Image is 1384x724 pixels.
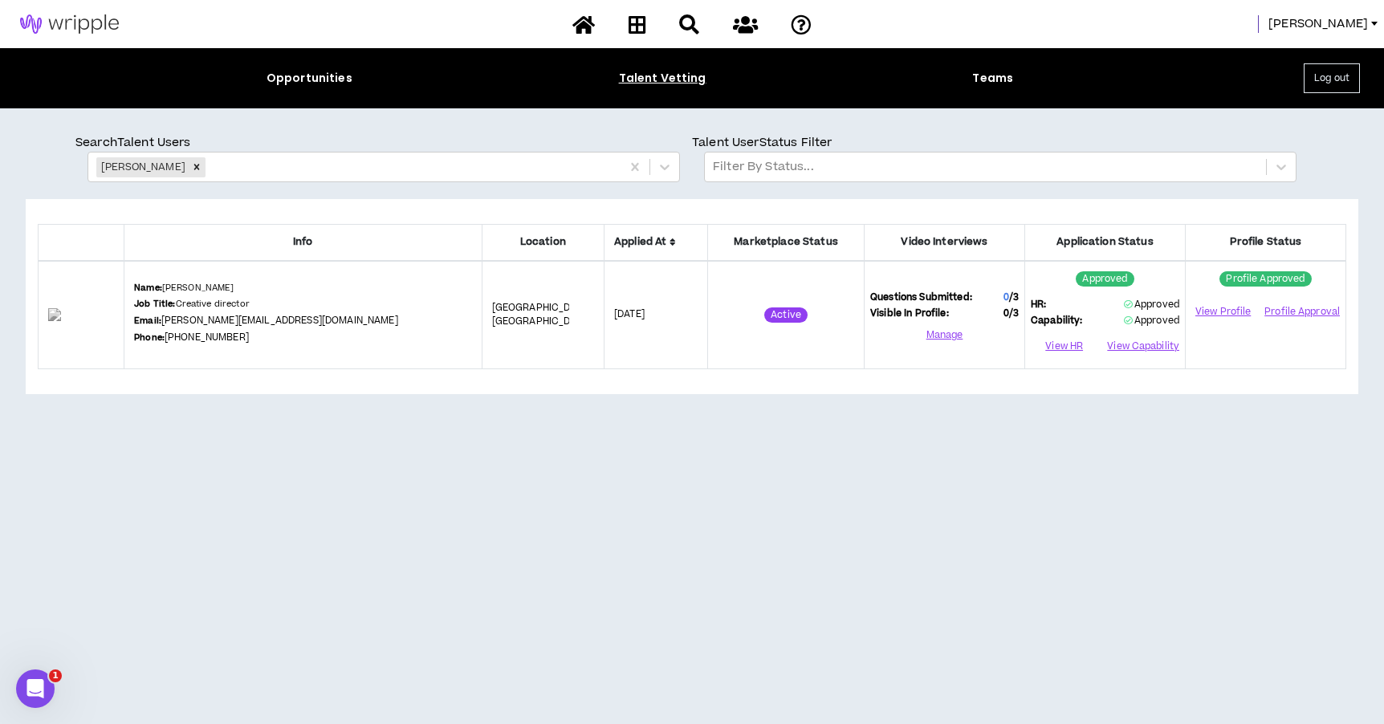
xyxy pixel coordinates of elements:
div: [PERSON_NAME] [96,157,188,177]
button: View Capability [1107,335,1179,359]
img: 0MOnM0N1bVFxGMDuvs38l0QTElAfCmjC2KZxMgSO.png [48,308,114,321]
span: 1 [49,669,62,682]
p: [DATE] [614,307,698,322]
a: [PHONE_NUMBER] [165,331,249,344]
th: Marketplace Status [708,225,865,261]
span: Approved [1124,314,1179,327]
b: Phone: [134,331,165,344]
sup: Profile Approved [1219,271,1311,287]
p: Talent User Status Filter [692,134,1309,152]
span: 0 [1003,291,1009,304]
b: Name: [134,282,162,294]
th: Profile Status [1186,225,1346,261]
span: / 3 [1009,307,1019,320]
button: Profile Approval [1264,299,1340,323]
span: Questions Submitted: [870,291,972,305]
span: Capability: [1031,314,1083,328]
iframe: Intercom live chat [16,669,55,708]
p: [PERSON_NAME] [134,282,234,295]
span: / 3 [1009,291,1019,304]
span: Applied At [614,234,698,250]
span: [PERSON_NAME] [1268,15,1368,33]
button: Log out [1304,63,1360,93]
span: Visible In Profile: [870,307,949,321]
p: Search Talent Users [75,134,692,152]
p: Creative director [134,298,250,311]
b: Job Title: [134,298,175,310]
span: HR: [1031,298,1046,312]
a: View Profile [1191,298,1255,326]
span: Approved [1124,298,1179,311]
th: Video Interviews [865,225,1025,261]
div: Teams [972,70,1013,87]
span: 0 [1003,307,1019,321]
div: Remove David Gacsko [188,157,206,177]
a: [PERSON_NAME][EMAIL_ADDRESS][DOMAIN_NAME] [161,314,398,327]
button: View HR [1031,335,1097,359]
span: [GEOGRAPHIC_DATA] , [GEOGRAPHIC_DATA] [492,301,594,329]
th: Info [124,225,482,261]
div: Opportunities [267,70,352,87]
sup: Active [764,307,808,323]
button: Manage [870,323,1019,348]
sup: Approved [1076,271,1134,287]
th: Application Status [1025,225,1186,261]
th: Location [482,225,604,261]
b: Email: [134,315,161,327]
